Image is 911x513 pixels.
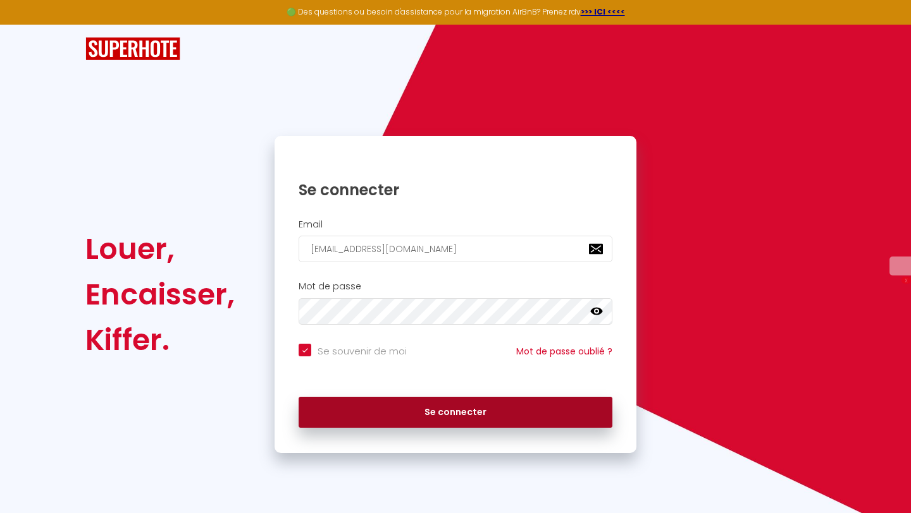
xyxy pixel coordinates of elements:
[85,272,235,317] div: Encaisser,
[299,180,612,200] h1: Se connecter
[85,37,180,61] img: SuperHote logo
[85,317,235,363] div: Kiffer.
[299,236,612,262] input: Ton Email
[85,226,235,272] div: Louer,
[516,345,612,358] a: Mot de passe oublié ?
[299,397,612,428] button: Se connecter
[902,277,911,284] button: X
[581,6,625,17] a: >>> ICI <<<<
[299,281,612,292] h2: Mot de passe
[299,219,612,230] h2: Email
